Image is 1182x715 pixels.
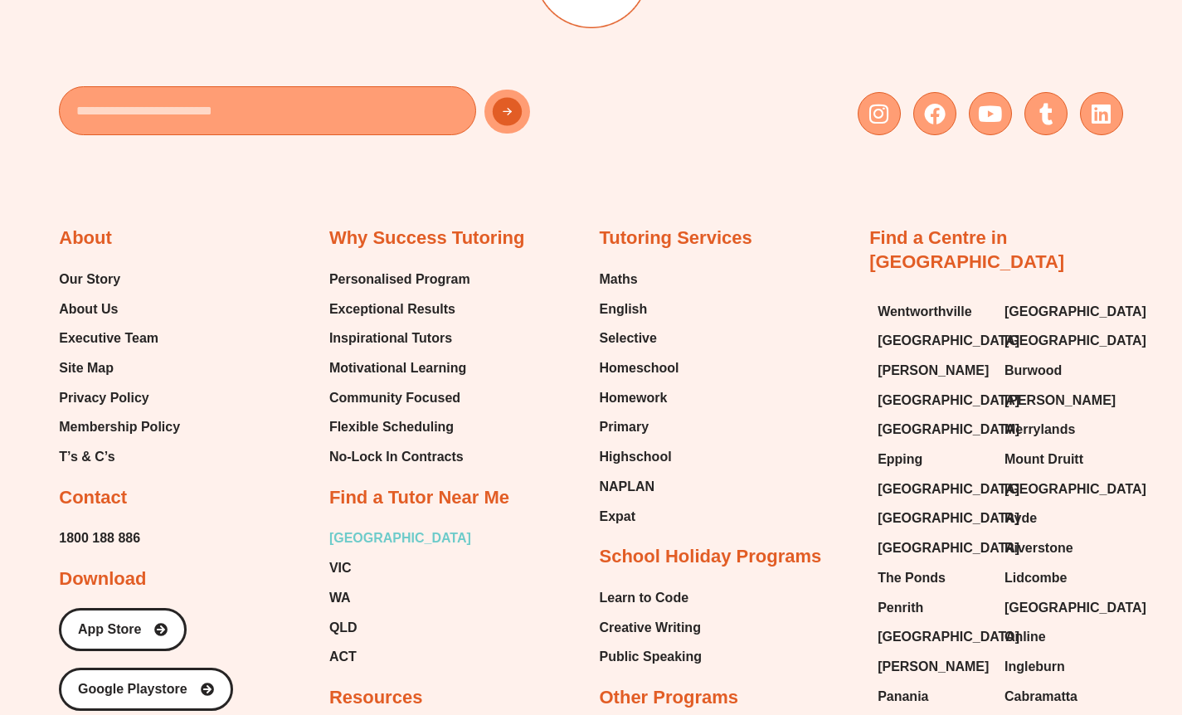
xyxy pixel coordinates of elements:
span: The Ponds [878,566,946,591]
span: [GEOGRAPHIC_DATA] [878,536,1019,561]
span: T’s & C’s [59,445,114,469]
a: [GEOGRAPHIC_DATA] [329,526,471,551]
span: [PERSON_NAME] [1004,388,1116,413]
a: [GEOGRAPHIC_DATA] [878,388,988,413]
span: Homework [600,386,668,411]
h2: Find a Tutor Near Me [329,486,509,510]
span: [GEOGRAPHIC_DATA] [878,477,1019,502]
a: 1800 188 886 [59,526,140,551]
a: T’s & C’s [59,445,180,469]
a: Privacy Policy [59,386,180,411]
span: Penrith [878,596,923,620]
span: Expat [600,504,636,529]
a: Google Playstore [59,668,233,711]
a: Public Speaking [600,644,703,669]
span: Google Playstore [78,683,187,696]
a: Our Story [59,267,180,292]
span: [GEOGRAPHIC_DATA] [1004,328,1146,353]
span: Flexible Scheduling [329,415,454,440]
h2: Download [59,567,146,591]
span: Site Map [59,356,114,381]
a: Flexible Scheduling [329,415,470,440]
span: NAPLAN [600,474,655,499]
span: [GEOGRAPHIC_DATA] [1004,477,1146,502]
span: ACT [329,644,357,669]
a: Penrith [878,596,988,620]
span: Maths [600,267,638,292]
a: [PERSON_NAME] [878,358,988,383]
a: No-Lock In Contracts [329,445,470,469]
a: [GEOGRAPHIC_DATA] [1004,328,1115,353]
span: [GEOGRAPHIC_DATA] [878,388,1019,413]
a: VIC [329,556,471,581]
span: VIC [329,556,352,581]
a: Burwood [1004,358,1115,383]
a: [GEOGRAPHIC_DATA] [878,506,988,531]
span: Creative Writing [600,615,701,640]
a: Panania [878,684,988,709]
form: New Form [59,86,582,143]
a: Maths [600,267,679,292]
a: Site Map [59,356,180,381]
h2: School Holiday Programs [600,545,822,569]
a: [GEOGRAPHIC_DATA] [878,477,988,502]
iframe: Chat Widget [897,528,1182,715]
h2: Resources [329,686,423,710]
h2: About [59,226,112,250]
a: Merrylands [1004,417,1115,442]
a: Wentworthville [878,299,988,324]
span: [GEOGRAPHIC_DATA] [878,625,1019,649]
h2: Other Programs [600,686,739,710]
span: [GEOGRAPHIC_DATA] [1004,299,1146,324]
a: Homeschool [600,356,679,381]
a: [PERSON_NAME] [1004,388,1115,413]
h2: Contact [59,486,127,510]
a: Membership Policy [59,415,180,440]
span: [PERSON_NAME] [878,358,989,383]
a: Ryde [1004,506,1115,531]
a: Selective [600,326,679,351]
a: Expat [600,504,679,529]
span: Motivational Learning [329,356,466,381]
span: Exceptional Results [329,297,455,322]
a: Highschool [600,445,679,469]
a: About Us [59,297,180,322]
span: Panania [878,684,928,709]
span: Epping [878,447,922,472]
a: ACT [329,644,471,669]
span: [GEOGRAPHIC_DATA] [878,328,1019,353]
span: Inspirational Tutors [329,326,452,351]
span: [GEOGRAPHIC_DATA] [878,417,1019,442]
a: English [600,297,679,322]
h2: Tutoring Services [600,226,752,250]
span: Learn to Code [600,586,689,610]
span: Merrylands [1004,417,1075,442]
a: QLD [329,615,471,640]
span: Selective [600,326,657,351]
a: Personalised Program [329,267,470,292]
a: Learn to Code [600,586,703,610]
span: Wentworthville [878,299,972,324]
span: Highschool [600,445,672,469]
a: Motivational Learning [329,356,470,381]
a: [GEOGRAPHIC_DATA] [1004,299,1115,324]
span: App Store [78,623,141,636]
span: Our Story [59,267,120,292]
a: [GEOGRAPHIC_DATA] [878,328,988,353]
a: Epping [878,447,988,472]
a: Creative Writing [600,615,703,640]
h2: Why Success Tutoring [329,226,525,250]
span: [PERSON_NAME] [878,654,989,679]
span: Ryde [1004,506,1037,531]
a: Inspirational Tutors [329,326,470,351]
span: Community Focused [329,386,460,411]
span: QLD [329,615,358,640]
a: [GEOGRAPHIC_DATA] [878,536,988,561]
